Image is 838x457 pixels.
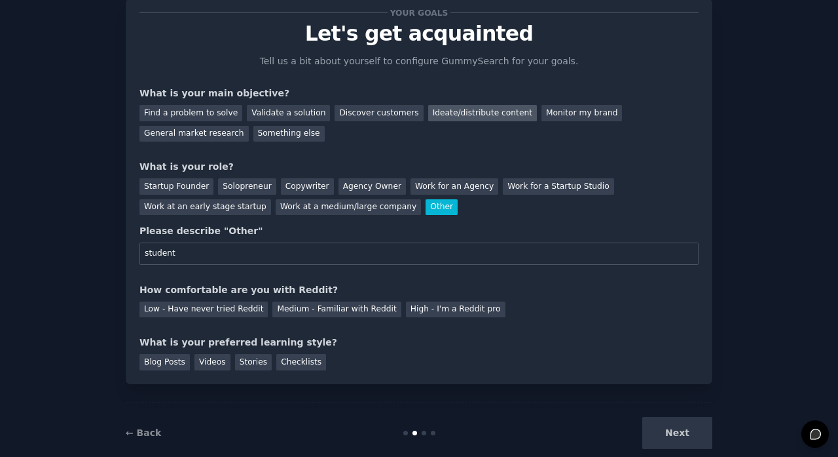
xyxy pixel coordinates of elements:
div: How comfortable are you with Reddit? [139,283,699,297]
div: Work at an early stage startup [139,199,271,216]
div: What is your role? [139,160,699,174]
div: What is your main objective? [139,87,699,100]
div: Medium - Familiar with Reddit [272,302,401,318]
div: Startup Founder [139,178,213,195]
input: Your role [139,243,699,265]
div: Something else [253,126,325,142]
p: Tell us a bit about yourself to configure GummySearch for your goals. [254,54,584,68]
div: Low - Have never tried Reddit [139,302,268,318]
div: Stories [235,354,272,370]
div: Videos [194,354,230,370]
div: What is your preferred learning style? [139,336,699,349]
div: Other [426,199,458,216]
div: Please describe "Other" [139,224,699,238]
div: Copywriter [281,178,334,195]
div: Ideate/distribute content [428,105,537,121]
div: Work for a Startup Studio [503,178,613,195]
div: Blog Posts [139,354,190,370]
div: Work for an Agency [410,178,498,195]
p: Let's get acquainted [139,22,699,45]
a: ← Back [126,427,161,438]
div: High - I'm a Reddit pro [406,302,505,318]
div: Discover customers [335,105,423,121]
div: Agency Owner [338,178,406,195]
div: Find a problem to solve [139,105,242,121]
div: Checklists [276,354,326,370]
div: Work at a medium/large company [276,199,421,216]
div: Solopreneur [218,178,276,195]
span: Your goals [388,6,450,20]
div: General market research [139,126,249,142]
div: Validate a solution [247,105,330,121]
div: Monitor my brand [541,105,622,121]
